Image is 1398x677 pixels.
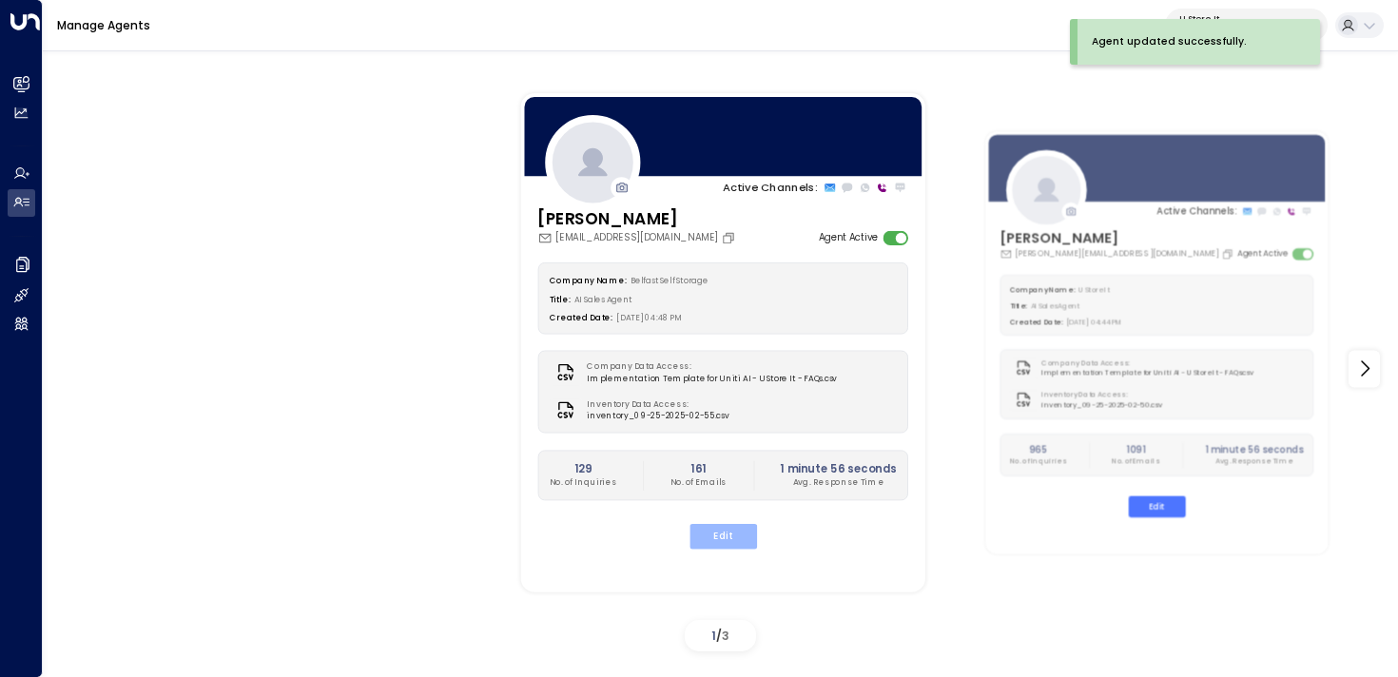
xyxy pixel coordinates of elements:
[1067,317,1123,326] span: [DATE] 04:44 PM
[1129,496,1186,517] button: Edit
[616,312,682,322] span: [DATE] 04:48 PM
[721,230,739,244] button: Copy
[689,524,756,549] button: Edit
[1031,300,1080,310] span: AI Sales Agent
[537,206,739,231] h3: [PERSON_NAME]
[711,628,716,644] span: 1
[1222,247,1237,260] button: Copy
[1113,442,1160,455] h2: 1091
[670,476,727,489] p: No. of Emails
[670,460,727,476] h2: 161
[549,274,626,284] label: Company Name:
[631,274,708,284] span: Belfast Self Storage
[1179,13,1294,25] p: U Store It
[573,293,631,303] span: AI Sales Agent
[1157,204,1237,218] p: Active Channels:
[1238,247,1289,260] label: Agent Active
[1010,442,1067,455] h2: 965
[818,230,877,244] label: Agent Active
[1079,284,1111,294] span: U Store It
[1205,455,1304,466] p: Avg. Response Time
[1010,317,1063,326] label: Created Date:
[1010,455,1067,466] p: No. of Inquiries
[587,360,830,373] label: Company Data Access:
[1165,9,1328,42] button: U Store It58c4b32c-92b1-4356-be9b-1247e2c02228
[57,17,150,33] a: Manage Agents
[549,293,570,303] label: Title:
[1042,390,1156,400] label: Inventory Data Access:
[780,460,897,476] h2: 1 minute 56 seconds
[549,460,616,476] h2: 129
[549,476,616,489] p: No. of Inquiries
[685,620,756,651] div: /
[1010,300,1027,310] label: Title:
[780,476,897,489] p: Avg. Response Time
[723,179,817,195] p: Active Channels:
[1042,400,1162,411] span: inventory_09-25-2025-02-50.csv
[1000,247,1237,260] div: [PERSON_NAME][EMAIL_ADDRESS][DOMAIN_NAME]
[587,398,722,411] label: Inventory Data Access:
[1000,227,1237,248] h3: [PERSON_NAME]
[1092,34,1247,49] div: Agent updated successfully.
[1113,455,1160,466] p: No. of Emails
[587,373,837,385] span: Implementation Template for Uniti AI - U Store It - FAQs.csv
[1205,442,1304,455] h2: 1 minute 56 seconds
[537,230,739,244] div: [EMAIL_ADDRESS][DOMAIN_NAME]
[549,312,612,322] label: Created Date:
[1042,368,1253,378] span: Implementation Template for Uniti AI - U Store It - FAQs.csv
[1042,358,1248,368] label: Company Data Access:
[1010,284,1076,294] label: Company Name:
[722,628,729,644] span: 3
[587,411,728,423] span: inventory_09-25-2025-02-55.csv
